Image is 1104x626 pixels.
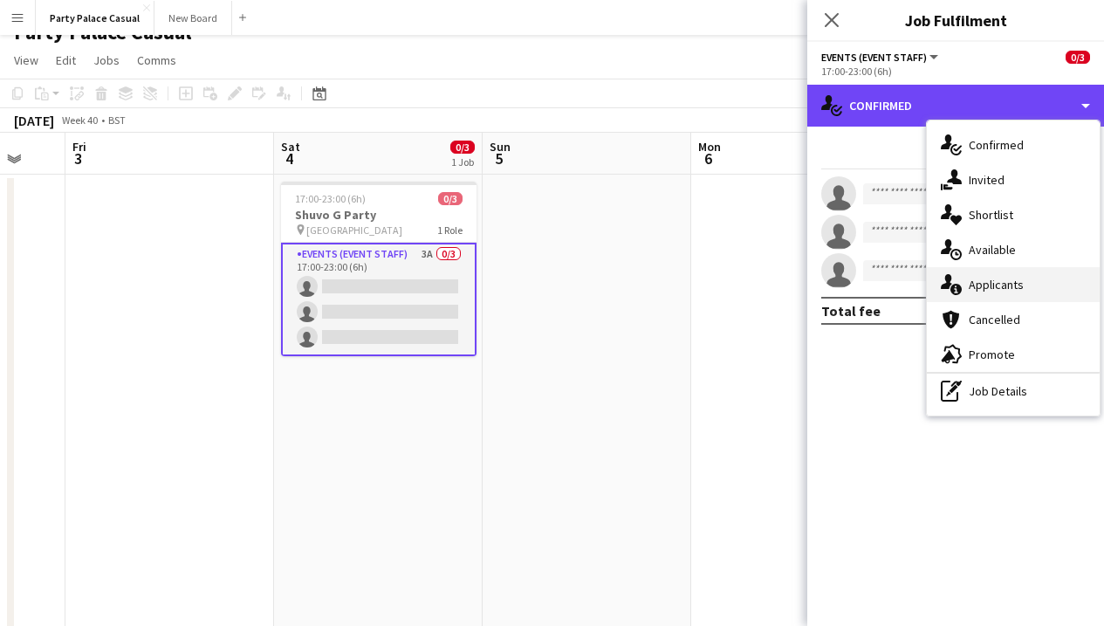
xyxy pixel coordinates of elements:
button: Party Palace Casual [36,1,154,35]
h3: Shuvo G Party [281,207,477,223]
div: Total fee [821,302,881,320]
span: Shortlist [969,207,1013,223]
span: Cancelled [969,312,1020,327]
div: 1 Job [451,155,474,169]
span: Sun [490,139,511,155]
span: Confirmed [969,137,1024,153]
span: 5 [487,148,511,169]
div: Job Details [927,374,1100,409]
a: Edit [49,49,83,72]
span: Sat [281,139,300,155]
app-job-card: 17:00-23:00 (6h)0/3Shuvo G Party [GEOGRAPHIC_DATA]1 RoleEvents (Event Staff)3A0/317:00-23:00 (6h) [281,182,477,356]
span: Week 40 [58,114,101,127]
span: View [14,52,38,68]
span: Invited [969,172,1005,188]
a: Comms [130,49,183,72]
span: 4 [278,148,300,169]
span: Mon [698,139,721,155]
span: Edit [56,52,76,68]
app-card-role: Events (Event Staff)3A0/317:00-23:00 (6h) [281,243,477,356]
span: Comms [137,52,176,68]
span: 0/3 [1066,51,1090,64]
div: Confirmed [807,85,1104,127]
a: View [7,49,45,72]
span: Promote [969,347,1015,362]
span: 0/3 [438,192,463,205]
span: 0/3 [450,141,475,154]
span: Fri [72,139,86,155]
span: 6 [696,148,721,169]
div: 17:00-23:00 (6h) [821,65,1090,78]
button: New Board [154,1,232,35]
div: [DATE] [14,112,54,129]
span: 17:00-23:00 (6h) [295,192,366,205]
span: 3 [70,148,86,169]
span: Applicants [969,277,1024,292]
h3: Job Fulfilment [807,9,1104,31]
div: BST [108,114,126,127]
span: Available [969,242,1016,258]
button: Events (Event Staff) [821,51,941,64]
span: Events (Event Staff) [821,51,927,64]
span: Jobs [93,52,120,68]
span: 1 Role [437,224,463,237]
span: [GEOGRAPHIC_DATA] [306,224,402,237]
a: Jobs [86,49,127,72]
